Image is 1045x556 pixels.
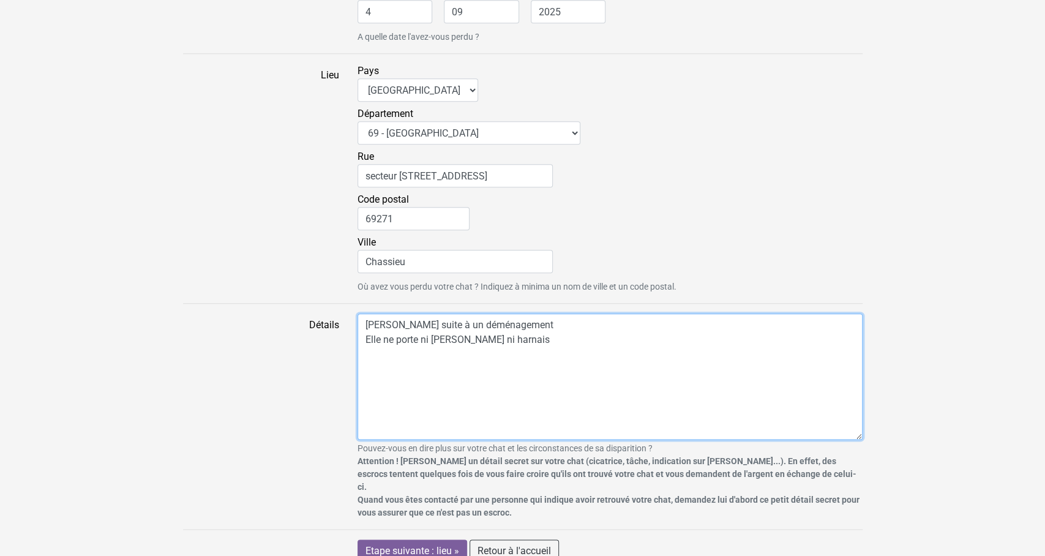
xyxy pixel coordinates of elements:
label: Détails [174,314,348,519]
input: Rue [358,164,553,187]
select: Pays [358,78,478,102]
input: Code postal [358,207,470,230]
label: Département [358,107,580,145]
label: Rue [358,149,553,187]
strong: Attention ! [PERSON_NAME] un détail secret sur votre chat (cicatrice, tâche, indication sur [PERS... [358,456,860,517]
label: Pays [358,64,478,102]
label: Ville [358,235,553,273]
small: A quelle date l'avez-vous perdu ? [358,31,863,43]
small: Pouvez-vous en dire plus sur votre chat et les circonstances de sa disparition ? [358,442,863,519]
select: Département [358,121,580,145]
input: Ville [358,250,553,273]
label: Code postal [358,192,470,230]
label: Lieu [174,64,348,293]
small: Où avez vous perdu votre chat ? Indiquez à minima un nom de ville et un code postal. [358,280,863,293]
